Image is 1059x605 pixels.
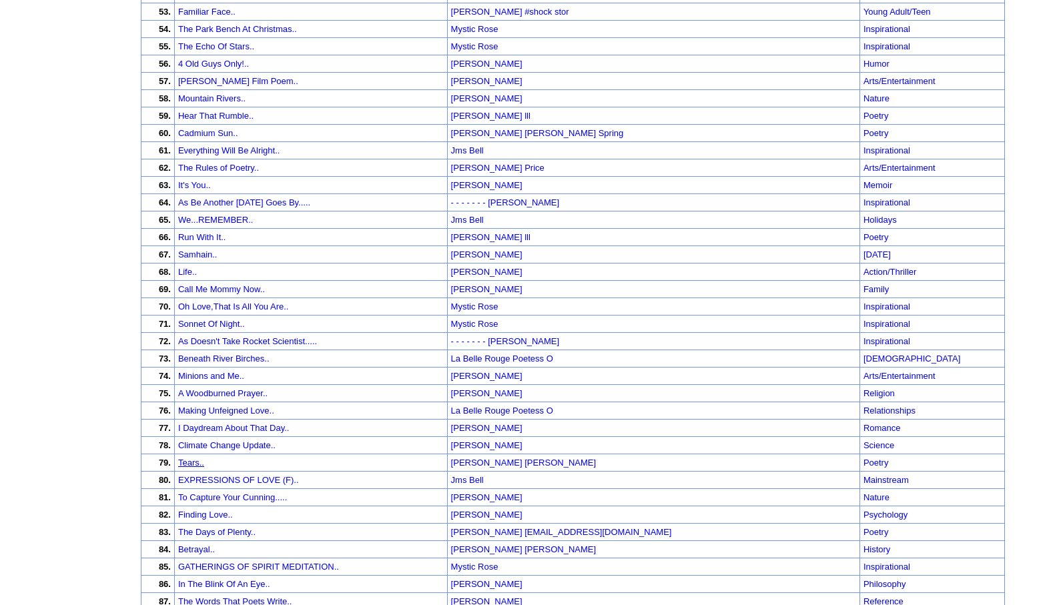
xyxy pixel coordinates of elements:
[178,7,236,17] a: Familiar Face..
[451,371,522,381] font: [PERSON_NAME]
[159,527,171,537] font: 83.
[451,283,522,294] a: [PERSON_NAME]
[863,406,916,416] a: Relationships
[159,93,171,103] font: 58.
[178,267,197,277] a: Life..
[451,406,553,416] font: La Belle Rouge Poetess O
[159,510,171,520] font: 82.
[159,145,171,155] font: 61.
[863,562,910,572] a: Inspirational
[451,40,498,51] a: Mystic Rose
[159,492,171,502] font: 81.
[451,491,522,502] a: [PERSON_NAME]
[178,41,254,51] a: The Echo Of Stars..
[863,579,906,589] a: Philosophy
[863,215,897,225] a: Holidays
[178,492,287,502] a: To Capture Your Cunning.....
[451,267,522,277] font: [PERSON_NAME]
[159,354,171,364] font: 73.
[863,249,891,259] a: [DATE]
[159,562,171,572] font: 85.
[451,527,672,537] font: [PERSON_NAME] [EMAIL_ADDRESS][DOMAIN_NAME]
[451,578,522,589] a: [PERSON_NAME]
[178,458,204,468] a: Tears..
[451,475,484,485] font: Jms Bell
[451,579,522,589] font: [PERSON_NAME]
[178,232,226,242] a: Run With It..
[159,475,171,485] font: 80.
[159,232,171,242] font: 66.
[178,180,211,190] a: It's You..
[159,163,171,173] font: 62.
[178,475,299,485] a: EXPRESSIONS OF LOVE (F)..
[451,57,522,69] a: [PERSON_NAME]
[863,440,894,450] a: Science
[159,301,171,312] font: 70.
[451,24,498,34] font: Mystic Rose
[863,388,895,398] a: Religion
[159,440,171,450] font: 78.
[451,422,522,433] a: [PERSON_NAME]
[451,215,484,225] font: Jms Bell
[178,527,256,537] a: The Days of Plenty..
[451,423,522,433] font: [PERSON_NAME]
[451,197,560,207] font: - - - - - - - [PERSON_NAME]
[451,179,522,190] a: [PERSON_NAME]
[451,127,624,138] a: [PERSON_NAME] [PERSON_NAME] Spring
[159,249,171,259] font: 67.
[863,319,910,329] a: Inspirational
[863,180,892,190] a: Memoir
[451,232,531,242] font: [PERSON_NAME] lll
[863,301,910,312] a: Inspirational
[863,510,908,520] a: Psychology
[159,267,171,277] font: 68.
[159,579,171,589] font: 86.
[863,354,960,364] a: [DEMOGRAPHIC_DATA]
[178,128,238,138] a: Cadmium Sun..
[178,59,249,69] a: 4 Old Guys Only!..
[451,59,522,69] font: [PERSON_NAME]
[863,24,910,34] a: Inspirational
[178,111,254,121] a: Hear That Rumble..
[159,215,171,225] font: 65.
[178,388,268,398] a: A Woodburned Prayer..
[178,423,289,433] a: I Daydream About That Day..
[178,284,265,294] a: Call Me Mommy Now..
[178,562,339,572] a: GATHERINGS OF SPIRIT MEDITATION..
[178,336,317,346] a: As Doesn't Take Rocket Scientist.....
[178,579,270,589] a: In The Blink Of An Eye..
[451,387,522,398] a: [PERSON_NAME]
[451,456,596,468] a: [PERSON_NAME] [PERSON_NAME]
[159,197,171,207] font: 64.
[178,163,259,173] a: The Rules of Poetry..
[159,76,171,86] font: 57.
[451,265,522,277] a: [PERSON_NAME]
[178,510,233,520] a: Finding Love..
[451,492,522,502] font: [PERSON_NAME]
[159,458,171,468] font: 79.
[863,544,890,554] a: History
[451,180,522,190] font: [PERSON_NAME]
[451,231,531,242] a: [PERSON_NAME] lll
[863,7,931,17] a: Young Adult/Teen
[451,508,522,520] a: [PERSON_NAME]
[178,319,245,329] a: Sonnet Of Night..
[863,163,936,173] a: Arts/Entertainment
[451,404,553,416] a: La Belle Rouge Poetess O
[451,75,522,86] a: [PERSON_NAME]
[451,319,498,329] font: Mystic Rose
[451,474,484,485] a: Jms Bell
[451,7,569,17] font: [PERSON_NAME] #shock stor
[159,59,171,69] font: 56.
[863,527,889,537] a: Poetry
[178,145,280,155] a: Everything Will Be Alright..
[863,492,890,502] a: Nature
[863,232,889,242] a: Poetry
[178,406,274,416] a: Making Unfeigned Love..
[159,41,171,51] font: 55.
[159,406,171,416] font: 76.
[159,111,171,121] font: 59.
[178,215,253,225] a: We...REMEMBER..
[451,145,484,155] font: Jms Bell
[159,24,171,34] font: 54.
